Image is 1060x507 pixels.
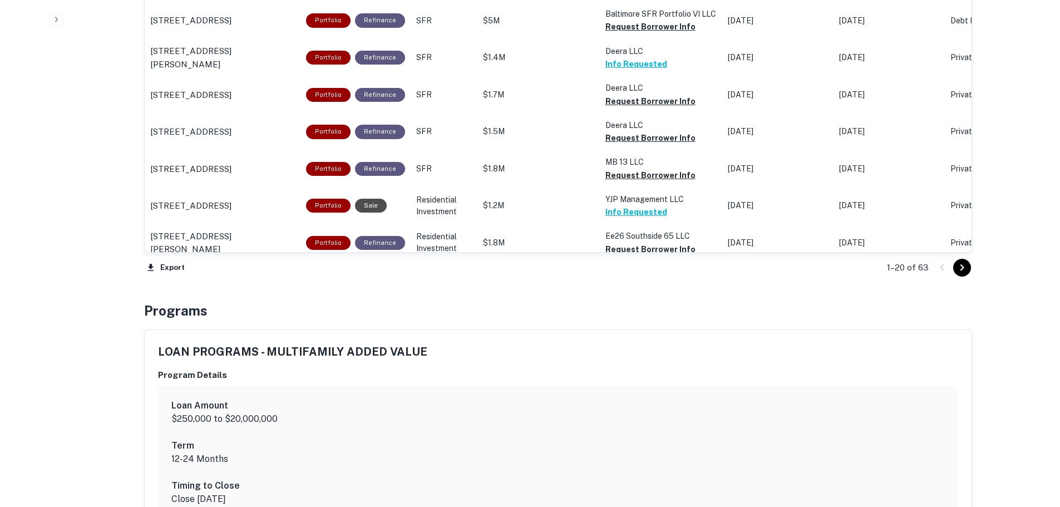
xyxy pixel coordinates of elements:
[171,412,945,426] p: $250,000 to $20,000,000
[158,343,427,360] h5: LOAN PROGRAMS - MULTIFAMILY ADDED VALUE
[150,14,231,27] p: [STREET_ADDRESS]
[950,200,1039,211] p: Private Money
[483,163,594,175] p: $1.8M
[306,88,351,102] div: This is a portfolio loan with 2 properties
[605,82,717,94] p: Deera LLC
[144,301,208,321] h4: Programs
[416,126,472,137] p: SFR
[728,163,828,175] p: [DATE]
[605,193,717,205] p: YJP Management LLC
[306,162,351,176] div: This is a portfolio loan with 2 properties
[483,126,594,137] p: $1.5M
[605,95,696,108] button: Request Borrower Info
[605,205,667,219] button: Info Requested
[150,45,295,71] a: [STREET_ADDRESS][PERSON_NAME]
[728,52,828,63] p: [DATE]
[605,45,717,57] p: Deera LLC
[355,199,387,213] div: Sale
[171,493,945,506] p: Close [DATE]
[839,200,939,211] p: [DATE]
[355,51,405,65] div: This loan purpose was for refinancing
[950,89,1039,101] p: Private Money
[950,163,1039,175] p: Private Money
[355,125,405,139] div: This loan purpose was for refinancing
[171,439,945,452] h6: Term
[150,125,295,139] a: [STREET_ADDRESS]
[355,88,405,102] div: This loan purpose was for refinancing
[306,51,351,65] div: This is a portfolio loan with 2 properties
[416,194,472,218] p: Residential Investment
[171,452,945,466] p: 12-24 Months
[605,20,696,33] button: Request Borrower Info
[150,14,295,27] a: [STREET_ADDRESS]
[605,156,717,168] p: MB 13 LLC
[728,126,828,137] p: [DATE]
[605,243,696,256] button: Request Borrower Info
[728,200,828,211] p: [DATE]
[150,199,231,213] p: [STREET_ADDRESS]
[150,199,295,213] a: [STREET_ADDRESS]
[728,89,828,101] p: [DATE]
[953,259,971,277] button: Go to next page
[950,15,1039,27] p: Debt Fund
[144,259,188,276] button: Export
[605,8,717,20] p: Baltimore SFR Portfolio VI LLC
[483,200,594,211] p: $1.2M
[839,163,939,175] p: [DATE]
[150,230,295,256] a: [STREET_ADDRESS][PERSON_NAME]
[605,131,696,145] button: Request Borrower Info
[158,369,958,382] h6: Program Details
[306,125,351,139] div: This is a portfolio loan with 6 properties
[416,15,472,27] p: SFR
[306,236,351,250] div: This is a portfolio loan with 5 properties
[483,15,594,27] p: $5M
[839,15,939,27] p: [DATE]
[150,88,295,102] a: [STREET_ADDRESS]
[171,399,945,412] h6: Loan Amount
[605,169,696,182] button: Request Borrower Info
[605,119,717,131] p: Deera LLC
[416,52,472,63] p: SFR
[839,126,939,137] p: [DATE]
[416,231,472,254] p: Residential Investment
[605,230,717,242] p: Ee26 Southside 65 LLC
[950,52,1039,63] p: Private Money
[728,15,828,27] p: [DATE]
[950,126,1039,137] p: Private Money
[1004,418,1060,471] iframe: Chat Widget
[887,261,929,274] p: 1–20 of 63
[839,237,939,249] p: [DATE]
[483,52,594,63] p: $1.4M
[728,237,828,249] p: [DATE]
[416,163,472,175] p: SFR
[483,89,594,101] p: $1.7M
[416,89,472,101] p: SFR
[483,237,594,249] p: $1.8M
[355,236,405,250] div: This loan purpose was for refinancing
[839,89,939,101] p: [DATE]
[150,125,231,139] p: [STREET_ADDRESS]
[171,479,945,493] h6: Timing to Close
[605,57,667,71] button: Info Requested
[306,199,351,213] div: This is a portfolio loan with 5 properties
[355,13,405,27] div: This loan purpose was for refinancing
[839,52,939,63] p: [DATE]
[150,163,295,176] a: [STREET_ADDRESS]
[306,13,351,27] div: This is a portfolio loan with 16 properties
[355,162,405,176] div: This loan purpose was for refinancing
[150,163,231,176] p: [STREET_ADDRESS]
[150,88,231,102] p: [STREET_ADDRESS]
[950,237,1039,249] p: Private Money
